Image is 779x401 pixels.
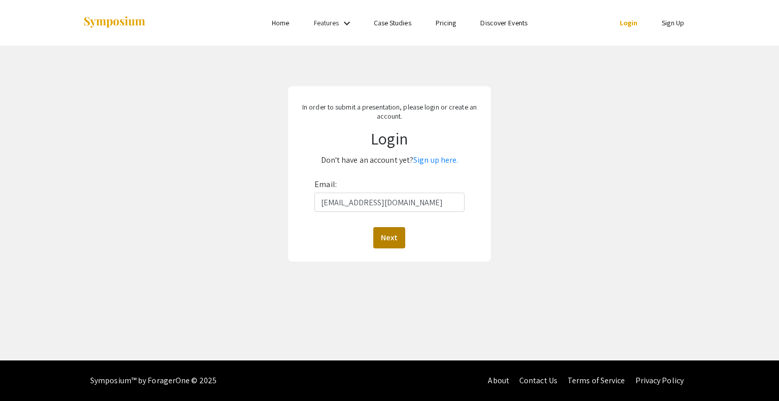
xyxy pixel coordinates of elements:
[436,18,456,27] a: Pricing
[341,17,353,29] mat-icon: Expand Features list
[620,18,638,27] a: Login
[519,375,557,386] a: Contact Us
[296,152,483,168] p: Don't have an account yet?
[374,18,411,27] a: Case Studies
[83,16,146,29] img: Symposium by ForagerOne
[413,155,458,165] a: Sign up here.
[373,227,405,248] button: Next
[662,18,684,27] a: Sign Up
[296,102,483,121] p: In order to submit a presentation, please login or create an account.
[272,18,289,27] a: Home
[90,360,217,401] div: Symposium™ by ForagerOne © 2025
[8,355,43,393] iframe: Chat
[480,18,527,27] a: Discover Events
[296,129,483,148] h1: Login
[314,176,337,193] label: Email:
[488,375,509,386] a: About
[568,375,625,386] a: Terms of Service
[314,18,339,27] a: Features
